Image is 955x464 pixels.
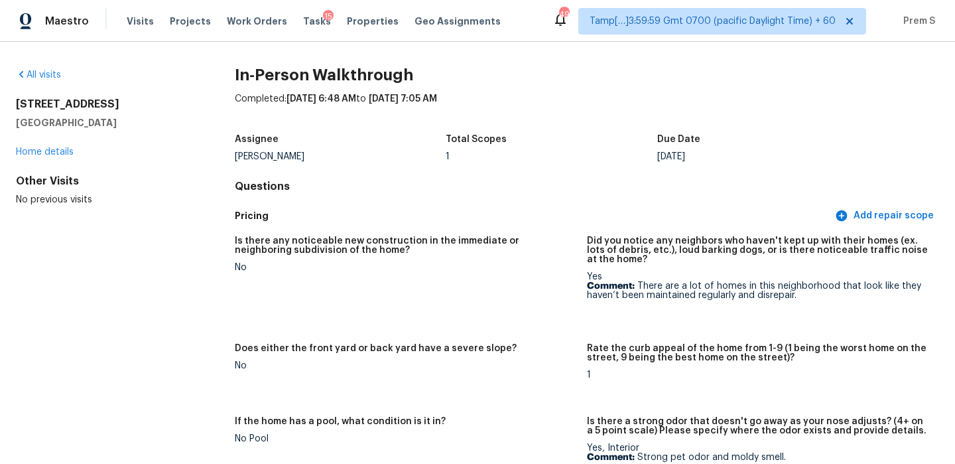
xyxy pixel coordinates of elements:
div: 1 [587,370,928,380]
h2: In-Person Walkthrough [235,68,939,82]
span: No previous visits [16,195,92,204]
h5: Does either the front yard or back yard have a severe slope? [235,344,517,353]
span: Properties [347,15,399,28]
a: Home details [16,147,74,157]
h5: [GEOGRAPHIC_DATA] [16,116,192,129]
b: Comment: [587,281,635,291]
div: [PERSON_NAME] [235,152,446,161]
div: 491 [559,8,568,21]
p: There are a lot of homes in this neighborhood that look like they haven’t been maintained regular... [587,281,928,300]
p: Strong pet odor and moldy smell. [587,453,928,462]
h5: Rate the curb appeal of the home from 1-9 (1 being the worst home on the street, 9 being the best... [587,344,928,362]
h5: Total Scopes [446,135,507,144]
a: All visits [16,70,61,80]
h5: Did you notice any neighbors who haven't kept up with their homes (ex. lots of debris, etc.), lou... [587,236,928,264]
h5: Assignee [235,135,279,144]
span: Work Orders [227,15,287,28]
div: Yes, Interior [587,443,928,462]
h2: [STREET_ADDRESS] [16,98,192,111]
span: Tamp[…]3:59:59 Gmt 0700 (pacific Daylight Time) + 60 [590,15,836,28]
span: Prem S [898,15,935,28]
div: Yes [587,272,928,300]
h5: Due Date [657,135,700,144]
b: Comment: [587,453,635,462]
h5: Is there any noticeable new construction in the immediate or neighboring subdivision of the home? [235,236,576,255]
span: [DATE] 7:05 AM [369,94,437,104]
div: [DATE] [657,152,869,161]
span: Visits [127,15,154,28]
div: 1 [446,152,657,161]
h5: Pricing [235,209,832,223]
div: No Pool [235,434,576,443]
div: No [235,263,576,272]
button: Add repair scope [832,204,939,228]
h4: Questions [235,180,939,193]
span: Geo Assignments [414,15,501,28]
div: Other Visits [16,175,192,188]
span: Maestro [45,15,89,28]
span: Projects [170,15,211,28]
span: Tasks [303,17,331,26]
span: Add repair scope [838,208,934,224]
h5: If the home has a pool, what condition is it in? [235,417,446,426]
div: 15 [323,10,334,23]
span: [DATE] 6:48 AM [286,94,356,104]
div: Completed: to [235,92,939,127]
h5: Is there a strong odor that doesn't go away as your nose adjusts? (4+ on a 5 point scale) Please ... [587,417,928,435]
div: No [235,361,576,370]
